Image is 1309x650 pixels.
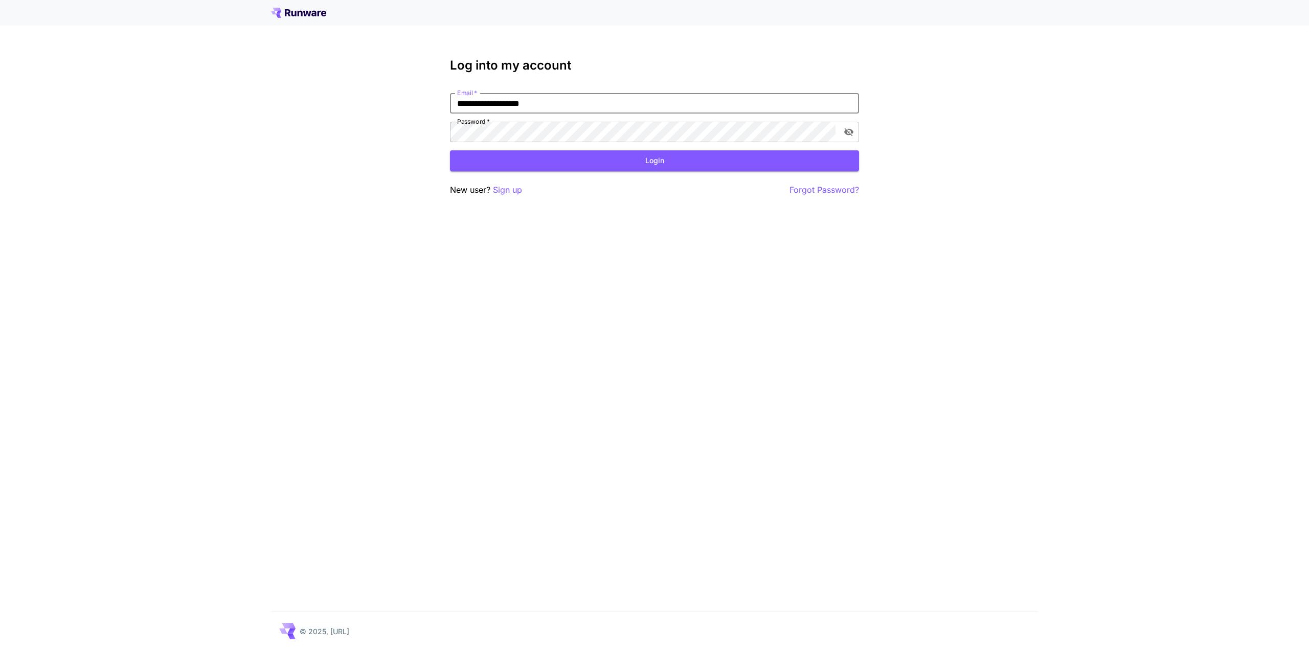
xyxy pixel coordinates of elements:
[493,184,522,196] button: Sign up
[457,88,477,97] label: Email
[300,626,349,637] p: © 2025, [URL]
[457,117,490,126] label: Password
[840,123,858,141] button: toggle password visibility
[789,184,859,196] button: Forgot Password?
[450,184,522,196] p: New user?
[450,58,859,73] h3: Log into my account
[450,150,859,171] button: Login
